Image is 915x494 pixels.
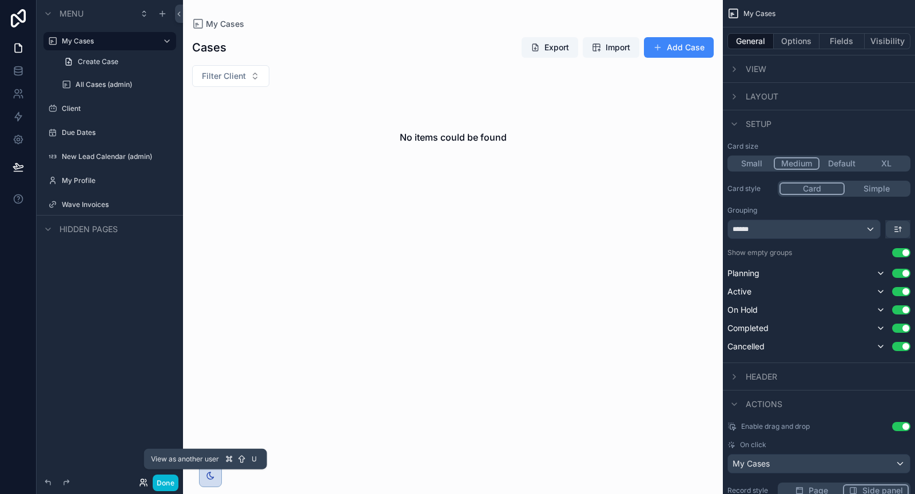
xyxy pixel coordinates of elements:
[845,182,909,195] button: Simple
[746,371,777,383] span: Header
[746,399,782,410] span: Actions
[727,248,792,257] label: Show empty groups
[727,142,758,151] label: Card size
[733,458,770,469] span: My Cases
[819,157,864,170] button: Default
[743,9,775,18] span: My Cases
[151,455,219,464] span: View as another user
[774,33,819,49] button: Options
[153,475,178,491] button: Done
[865,33,910,49] button: Visibility
[727,33,774,49] button: General
[75,80,174,89] label: All Cases (admin)
[59,8,83,19] span: Menu
[62,176,174,185] label: My Profile
[746,63,766,75] span: View
[62,200,174,209] label: Wave Invoices
[729,157,774,170] button: Small
[727,304,758,316] span: On Hold
[779,182,845,195] button: Card
[62,128,174,137] label: Due Dates
[250,455,259,464] span: U
[727,206,757,215] label: Grouping
[62,37,153,46] label: My Cases
[727,454,910,473] button: My Cases
[62,152,174,161] label: New Lead Calendar (admin)
[727,322,769,334] span: Completed
[57,53,176,71] a: Create Case
[78,57,118,66] span: Create Case
[727,286,751,297] span: Active
[746,118,771,130] span: Setup
[746,91,778,102] span: Layout
[864,157,909,170] button: XL
[727,341,765,352] span: Cancelled
[727,268,759,279] span: Planning
[774,157,819,170] button: Medium
[819,33,865,49] button: Fields
[59,224,118,235] span: Hidden pages
[62,104,174,113] label: Client
[741,422,810,431] span: Enable drag and drop
[727,184,773,193] label: Card style
[740,440,766,449] span: On click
